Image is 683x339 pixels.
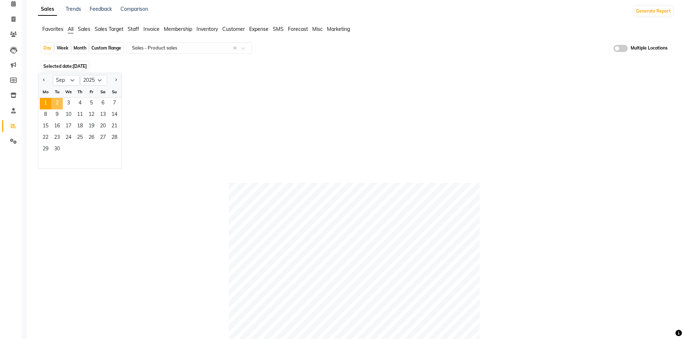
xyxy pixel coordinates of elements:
span: Inventory [196,26,218,32]
span: Sales [78,26,90,32]
div: Saturday, September 13, 2025 [97,109,109,121]
span: 28 [109,132,120,144]
span: Marketing [327,26,350,32]
div: Thursday, September 4, 2025 [74,98,86,109]
div: Tuesday, September 30, 2025 [51,144,63,155]
span: 24 [63,132,74,144]
span: 27 [97,132,109,144]
span: Selected date: [42,62,89,71]
span: 11 [74,109,86,121]
span: 26 [86,132,97,144]
span: 9 [51,109,63,121]
div: Sunday, September 7, 2025 [109,98,120,109]
span: 15 [40,121,51,132]
div: Tuesday, September 16, 2025 [51,121,63,132]
span: 5 [86,98,97,109]
span: 23 [51,132,63,144]
span: 22 [40,132,51,144]
span: 17 [63,121,74,132]
span: SMS [273,26,284,32]
span: Membership [164,26,192,32]
span: 2 [51,98,63,109]
div: Friday, September 5, 2025 [86,98,97,109]
span: 3 [63,98,74,109]
div: Sunday, September 21, 2025 [109,121,120,132]
span: Multiple Locations [631,45,668,52]
div: Monday, September 29, 2025 [40,144,51,155]
span: All [68,26,73,32]
span: [DATE] [73,63,87,69]
span: 6 [97,98,109,109]
span: Misc [312,26,323,32]
div: Wednesday, September 10, 2025 [63,109,74,121]
button: Generate Report [634,6,673,16]
span: 21 [109,121,120,132]
div: Day [42,43,53,53]
span: 14 [109,109,120,121]
div: Friday, September 12, 2025 [86,109,97,121]
div: Sunday, September 14, 2025 [109,109,120,121]
span: Customer [222,26,245,32]
div: Tuesday, September 9, 2025 [51,109,63,121]
select: Select year [80,75,107,86]
div: Wednesday, September 3, 2025 [63,98,74,109]
div: Friday, September 26, 2025 [86,132,97,144]
a: Sales [38,3,57,16]
button: Next month [113,75,119,86]
span: 20 [97,121,109,132]
span: 25 [74,132,86,144]
select: Select month [53,75,80,86]
div: Thursday, September 25, 2025 [74,132,86,144]
span: Forecast [288,26,308,32]
div: Wednesday, September 17, 2025 [63,121,74,132]
span: Clear all [233,44,239,52]
div: Thursday, September 11, 2025 [74,109,86,121]
span: 16 [51,121,63,132]
div: Monday, September 15, 2025 [40,121,51,132]
a: Feedback [90,6,112,12]
div: Saturday, September 6, 2025 [97,98,109,109]
div: Sunday, September 28, 2025 [109,132,120,144]
span: Staff [128,26,139,32]
div: Su [109,86,120,98]
span: Invoice [143,26,160,32]
div: Monday, September 22, 2025 [40,132,51,144]
div: Sa [97,86,109,98]
div: Tuesday, September 2, 2025 [51,98,63,109]
span: 1 [40,98,51,109]
div: Fr [86,86,97,98]
span: 19 [86,121,97,132]
div: Wednesday, September 24, 2025 [63,132,74,144]
span: 30 [51,144,63,155]
div: Mo [40,86,51,98]
span: 13 [97,109,109,121]
div: Tu [51,86,63,98]
div: Monday, September 1, 2025 [40,98,51,109]
span: 12 [86,109,97,121]
div: Month [72,43,88,53]
div: Monday, September 8, 2025 [40,109,51,121]
span: Favorites [42,26,63,32]
div: Saturday, September 20, 2025 [97,121,109,132]
div: Th [74,86,86,98]
div: Thursday, September 18, 2025 [74,121,86,132]
div: Week [55,43,70,53]
span: 8 [40,109,51,121]
button: Previous month [41,75,47,86]
span: 7 [109,98,120,109]
span: Expense [249,26,269,32]
span: 10 [63,109,74,121]
div: Saturday, September 27, 2025 [97,132,109,144]
div: Tuesday, September 23, 2025 [51,132,63,144]
a: Trends [66,6,81,12]
div: We [63,86,74,98]
a: Comparison [120,6,148,12]
span: 18 [74,121,86,132]
div: Friday, September 19, 2025 [86,121,97,132]
div: Custom Range [90,43,123,53]
span: 4 [74,98,86,109]
span: 29 [40,144,51,155]
span: Sales Target [95,26,123,32]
